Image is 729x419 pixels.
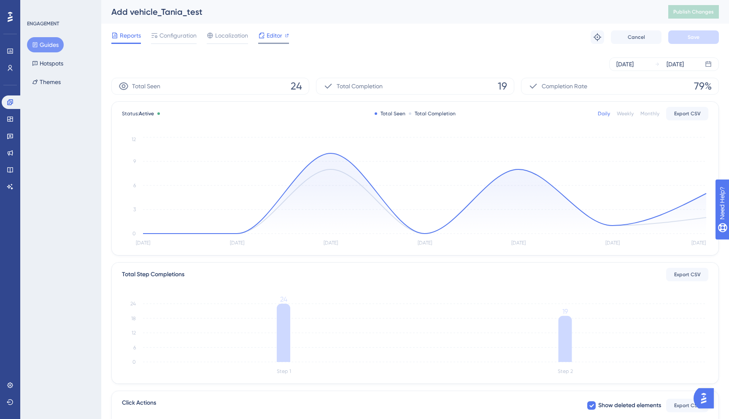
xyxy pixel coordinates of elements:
[139,111,154,117] span: Active
[598,400,661,411] span: Show deleted elements
[674,110,701,117] span: Export CSV
[133,345,136,351] tspan: 6
[132,81,160,91] span: Total Seen
[694,386,719,411] iframe: UserGuiding AI Assistant Launcher
[277,368,291,374] tspan: Step 1
[267,30,282,41] span: Editor
[280,295,287,303] tspan: 24
[111,6,647,18] div: Add vehicle_Tania_test
[122,269,184,280] div: Total Step Completions
[640,110,659,117] div: Monthly
[668,5,719,19] button: Publish Changes
[132,136,136,142] tspan: 12
[337,81,383,91] span: Total Completion
[324,240,338,246] tspan: [DATE]
[598,110,610,117] div: Daily
[674,271,701,278] span: Export CSV
[542,81,587,91] span: Completion Rate
[668,30,719,44] button: Save
[562,307,568,316] tspan: 19
[132,231,136,237] tspan: 0
[131,316,136,321] tspan: 18
[159,30,197,41] span: Configuration
[230,240,244,246] tspan: [DATE]
[132,359,136,365] tspan: 0
[20,2,53,12] span: Need Help?
[133,207,136,212] tspan: 3
[666,399,708,412] button: Export CSV
[27,20,59,27] div: ENGAGEMENT
[558,368,573,374] tspan: Step 2
[133,158,136,164] tspan: 9
[673,8,714,15] span: Publish Changes
[611,30,661,44] button: Cancel
[120,30,141,41] span: Reports
[122,110,154,117] span: Status:
[27,37,64,52] button: Guides
[666,107,708,120] button: Export CSV
[409,110,456,117] div: Total Completion
[628,34,645,41] span: Cancel
[667,59,684,69] div: [DATE]
[511,240,526,246] tspan: [DATE]
[691,240,706,246] tspan: [DATE]
[674,402,701,409] span: Export CSV
[27,74,66,90] button: Themes
[130,301,136,307] tspan: 24
[136,240,150,246] tspan: [DATE]
[605,240,620,246] tspan: [DATE]
[694,79,712,93] span: 79%
[133,182,136,188] tspan: 6
[122,398,156,413] span: Click Actions
[666,268,708,281] button: Export CSV
[132,330,136,336] tspan: 12
[616,59,634,69] div: [DATE]
[215,30,248,41] span: Localization
[27,56,68,71] button: Hotspots
[418,240,432,246] tspan: [DATE]
[375,110,405,117] div: Total Seen
[617,110,634,117] div: Weekly
[291,79,302,93] span: 24
[688,34,699,41] span: Save
[498,79,507,93] span: 19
